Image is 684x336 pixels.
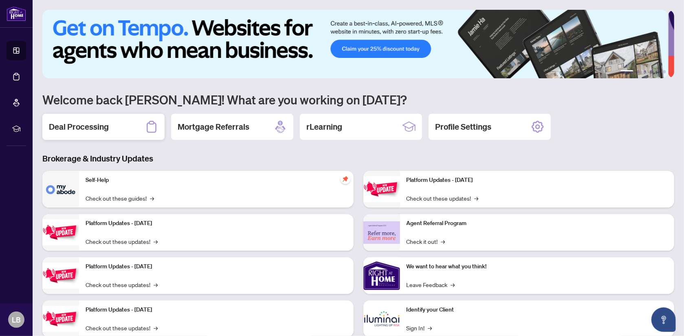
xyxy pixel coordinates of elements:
[86,323,158,332] a: Check out these updates!→
[451,280,455,289] span: →
[150,194,154,203] span: →
[154,323,158,332] span: →
[407,194,479,203] a: Check out these updates!→
[42,153,674,164] h3: Brokerage & Industry Updates
[42,171,79,208] img: Self-Help
[42,10,668,78] img: Slide 0
[341,174,350,184] span: pushpin
[643,70,647,73] button: 3
[407,323,432,332] a: Sign In!→
[407,176,668,185] p: Platform Updates - [DATE]
[42,92,674,107] h1: Welcome back [PERSON_NAME]! What are you working on [DATE]?
[42,306,79,332] img: Platform Updates - July 8, 2025
[663,70,666,73] button: 6
[42,219,79,245] img: Platform Updates - September 16, 2025
[407,280,455,289] a: Leave Feedback→
[407,262,668,271] p: We want to hear what you think!
[86,219,347,228] p: Platform Updates - [DATE]
[86,176,347,185] p: Self-Help
[154,280,158,289] span: →
[86,194,154,203] a: Check out these guides!→
[7,6,26,21] img: logo
[407,237,445,246] a: Check it out!→
[441,237,445,246] span: →
[49,121,109,133] h2: Deal Processing
[620,70,633,73] button: 1
[178,121,249,133] h2: Mortgage Referrals
[363,176,400,202] img: Platform Updates - June 23, 2025
[154,237,158,246] span: →
[475,194,479,203] span: →
[12,314,21,325] span: LB
[86,262,347,271] p: Platform Updates - [DATE]
[650,70,653,73] button: 4
[428,323,432,332] span: →
[86,305,347,314] p: Platform Updates - [DATE]
[86,280,158,289] a: Check out these updates!→
[435,121,491,133] h2: Profile Settings
[363,257,400,294] img: We want to hear what you think!
[363,221,400,244] img: Agent Referral Program
[306,121,342,133] h2: rLearning
[651,307,676,332] button: Open asap
[407,219,668,228] p: Agent Referral Program
[407,305,668,314] p: Identify your Client
[86,237,158,246] a: Check out these updates!→
[637,70,640,73] button: 2
[656,70,660,73] button: 5
[42,263,79,288] img: Platform Updates - July 21, 2025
